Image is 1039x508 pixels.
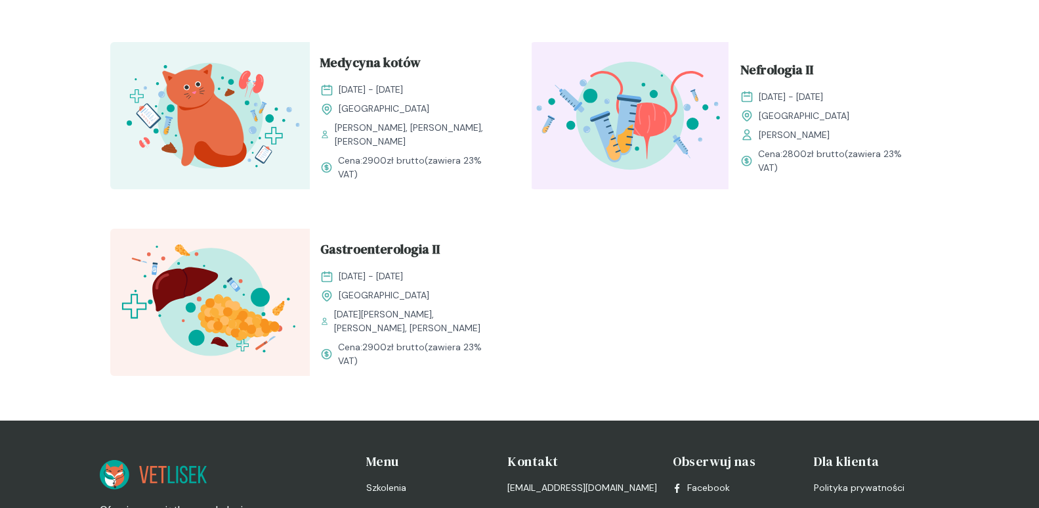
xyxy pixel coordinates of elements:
span: Cena: (zawiera 23% VAT) [338,154,499,181]
span: [DATE] - [DATE] [339,83,403,97]
h4: Obserwuj nas [673,452,798,471]
span: [PERSON_NAME], [PERSON_NAME], [PERSON_NAME] [335,121,498,149]
a: Medycyna kotów [320,53,499,78]
span: Cena: (zawiera 23% VAT) [338,340,499,368]
a: Szkolenia [366,481,492,495]
a: Facebook [673,481,730,495]
span: [GEOGRAPHIC_DATA] [759,109,849,123]
span: [PERSON_NAME] [759,128,830,142]
img: ZxkxEIF3NbkBX8eR_GastroII_T.svg [110,229,310,376]
a: [EMAIL_ADDRESS][DOMAIN_NAME] [507,481,657,495]
h4: Dla klienta [814,452,939,471]
h4: Menu [366,452,492,471]
span: 2900 zł brutto [362,341,425,353]
span: [GEOGRAPHIC_DATA] [339,102,429,116]
span: 2900 zł brutto [362,154,425,166]
span: Nefrologia II [740,60,813,85]
span: [GEOGRAPHIC_DATA] [339,289,429,302]
span: Cena: (zawiera 23% VAT) [758,147,919,175]
img: ZpgBUh5LeNNTxPrX_Uro_T.svg [530,42,730,189]
span: Gastroenterologia II [320,239,440,264]
a: Nefrologia II [740,60,919,85]
span: [DATE] - [DATE] [339,269,403,283]
span: Szkolenia [366,481,406,495]
h4: Kontakt [507,452,657,471]
span: [DATE] - [DATE] [759,90,823,104]
span: Polityka prywatności [814,481,904,495]
img: aHfQZEMqNJQqH-e8_MedKot_T.svg [110,42,310,189]
span: [DATE][PERSON_NAME], [PERSON_NAME], [PERSON_NAME] [334,308,499,335]
span: Medycyna kotów [320,53,421,78]
a: Polityka prywatności [814,481,939,495]
span: 2800 zł brutto [782,148,845,160]
a: Gastroenterologia II [320,239,499,264]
